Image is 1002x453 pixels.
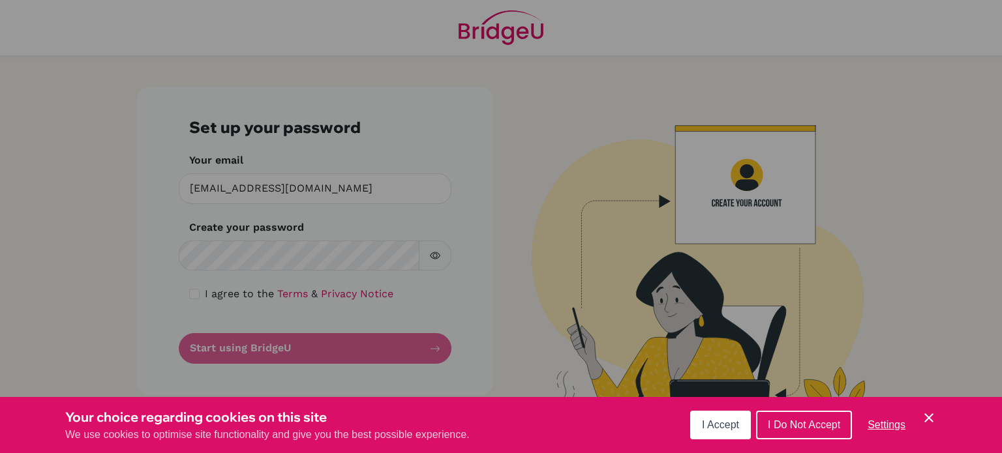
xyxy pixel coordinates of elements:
button: I Do Not Accept [756,411,852,439]
span: I Accept [702,419,739,430]
span: I Do Not Accept [768,419,840,430]
button: I Accept [690,411,751,439]
p: We use cookies to optimise site functionality and give you the best possible experience. [65,427,470,443]
button: Settings [857,412,916,438]
h3: Your choice regarding cookies on this site [65,407,470,427]
span: Settings [868,419,905,430]
button: Save and close [921,410,937,426]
